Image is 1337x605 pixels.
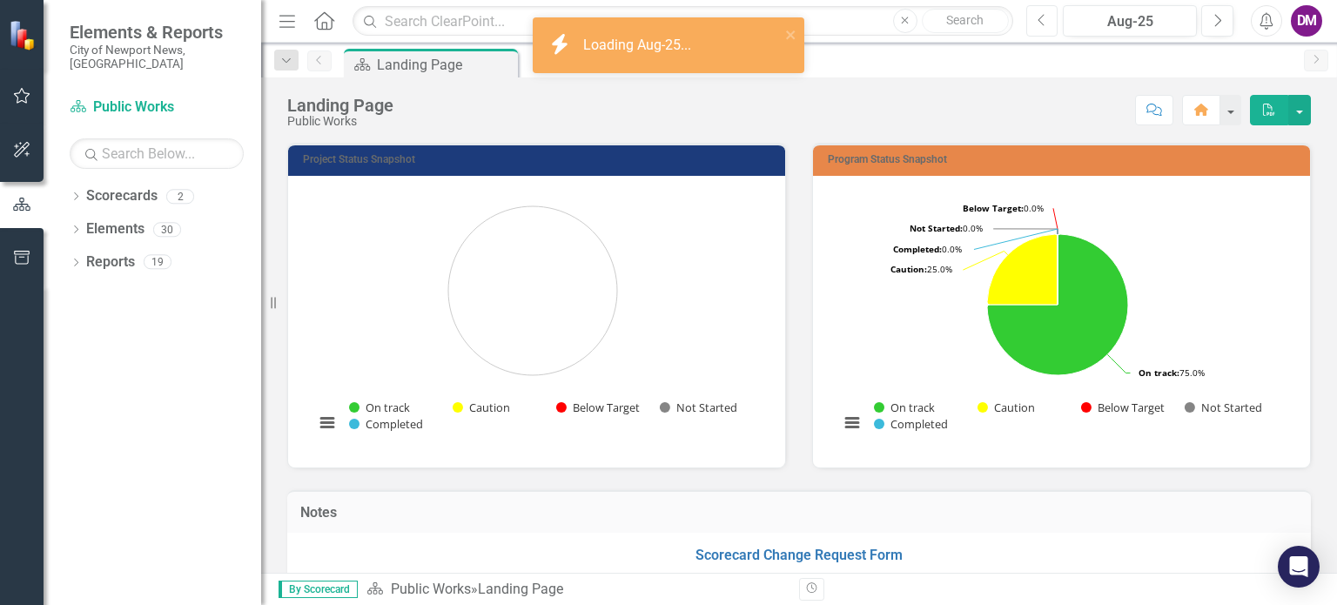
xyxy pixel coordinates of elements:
[70,22,244,43] span: Elements & Reports
[1063,5,1197,37] button: Aug-25
[166,189,194,204] div: 2
[556,400,641,415] button: Show Below Target
[353,6,1012,37] input: Search ClearPoint...
[153,222,181,237] div: 30
[963,202,1024,214] tspan: Below Target:
[366,580,786,600] div: »
[910,222,983,234] text: 0.0%
[660,400,736,415] button: Show Not Started
[963,202,1044,214] text: 0.0%
[1201,400,1262,415] text: Not Started
[922,9,1009,33] button: Search
[946,13,984,27] span: Search
[1081,400,1166,415] button: Show Below Target
[828,154,1301,165] h3: Program Status Snapshot
[86,219,144,239] a: Elements
[1069,11,1191,32] div: Aug-25
[893,243,942,255] tspan: Completed:
[349,400,410,415] button: Show On track
[830,189,1293,450] div: Chart. Highcharts interactive chart.
[978,400,1034,415] button: Show Caution
[349,416,422,432] button: Show Completed
[874,400,935,415] button: Show On track
[453,400,509,415] button: Show Caution
[910,222,963,234] tspan: Not Started:
[144,255,171,270] div: 19
[86,252,135,272] a: Reports
[987,234,1128,375] path: On track, 3.
[315,411,339,435] button: View chart menu, Chart
[306,189,760,450] svg: Interactive chart
[890,263,952,275] text: 25.0%
[279,581,358,598] span: By Scorecard
[874,416,947,432] button: Show Completed
[70,43,244,71] small: City of Newport News, [GEOGRAPHIC_DATA]
[300,505,1298,521] h3: Notes
[830,189,1285,450] svg: Interactive chart
[840,411,864,435] button: View chart menu, Chart
[86,186,158,206] a: Scorecards
[890,263,927,275] tspan: Caution:
[287,96,393,115] div: Landing Page
[987,234,1058,305] path: Caution, 1.
[1139,366,1205,379] text: 75.0%
[785,24,797,44] button: close
[287,115,393,128] div: Public Works
[70,138,244,169] input: Search Below...
[478,581,563,597] div: Landing Page
[303,154,776,165] h3: Project Status Snapshot
[70,97,244,118] a: Public Works
[695,547,903,563] a: Scorecard Change Request Form
[391,581,471,597] a: Public Works
[377,54,514,76] div: Landing Page
[1291,5,1322,37] button: DM
[893,243,962,255] text: 0.0%
[9,19,39,50] img: ClearPoint Strategy
[1185,400,1261,415] button: Show Not Started
[1278,546,1320,588] div: Open Intercom Messenger
[306,189,768,450] div: Chart. Highcharts interactive chart.
[583,36,695,56] div: Loading Aug-25...
[1139,366,1179,379] tspan: On track:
